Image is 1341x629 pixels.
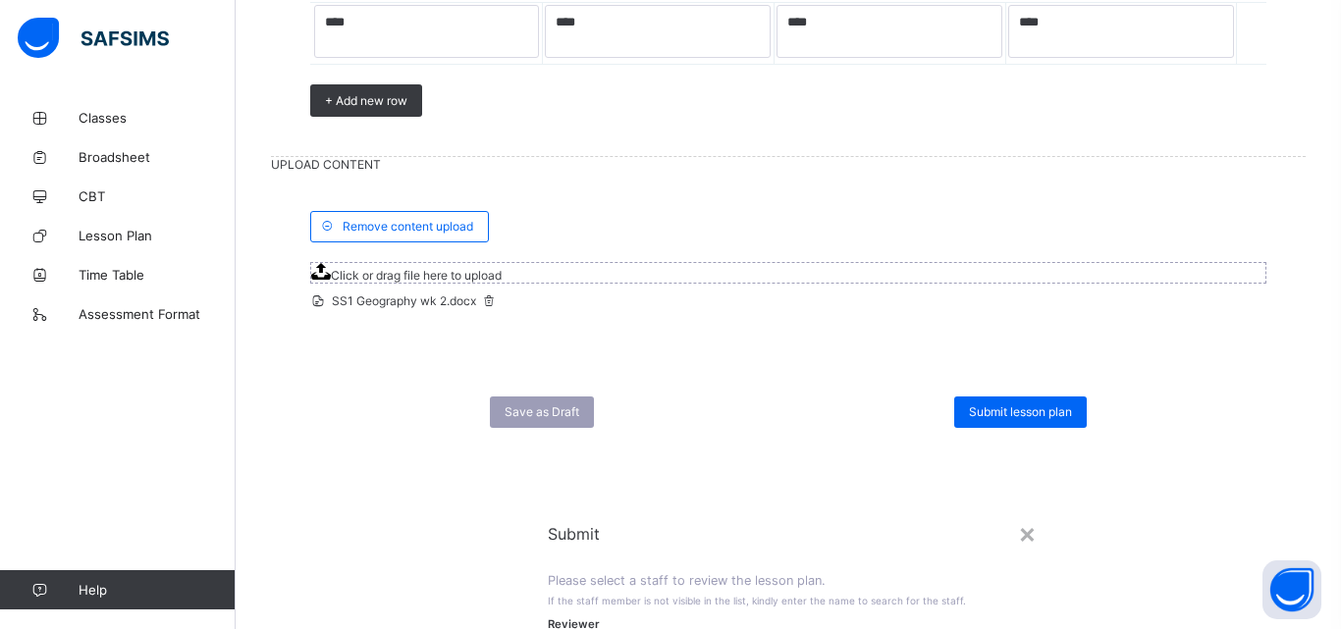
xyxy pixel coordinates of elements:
[79,188,236,204] span: CBT
[271,157,1306,172] span: UPLOAD CONTENT
[310,293,498,308] span: SS1 Geography wk 2.docx
[79,306,236,322] span: Assessment Format
[343,219,473,234] span: Remove content upload
[325,93,407,108] span: + Add new row
[548,595,966,606] span: If the staff member is not visible in the list, kindly enter the name to search for the staff.
[1018,516,1037,550] div: ×
[969,404,1072,419] span: Submit lesson plan
[310,262,1266,284] span: Click or drag file here to upload
[79,267,236,283] span: Time Table
[505,404,579,419] span: Save as Draft
[79,110,236,126] span: Classes
[548,524,1029,544] span: Submit
[79,228,236,243] span: Lesson Plan
[79,149,236,165] span: Broadsheet
[1262,560,1321,619] button: Open asap
[79,582,235,598] span: Help
[331,268,502,283] span: Click or drag file here to upload
[18,18,169,59] img: safsims
[548,573,826,588] span: Please select a staff to review the lesson plan.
